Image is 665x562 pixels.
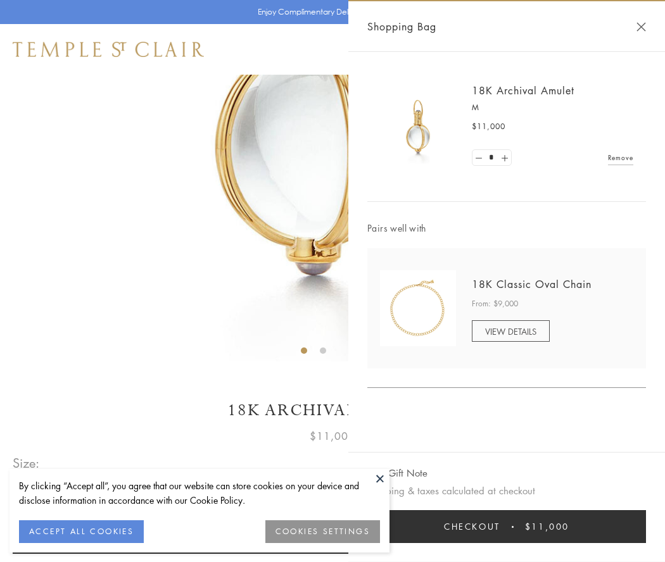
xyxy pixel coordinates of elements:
[525,520,569,534] span: $11,000
[444,520,500,534] span: Checkout
[472,84,574,97] a: 18K Archival Amulet
[13,399,652,421] h1: 18K Archival Amulet
[367,465,427,481] button: Add Gift Note
[380,270,456,346] img: N88865-OV18
[498,150,510,166] a: Set quantity to 2
[472,120,505,133] span: $11,000
[13,453,41,473] span: Size:
[608,151,633,165] a: Remove
[472,297,518,310] span: From: $9,000
[258,6,402,18] p: Enjoy Complimentary Delivery & Returns
[472,150,485,166] a: Set quantity to 0
[19,478,380,508] div: By clicking “Accept all”, you agree that our website can store cookies on your device and disclos...
[310,428,355,444] span: $11,000
[472,101,633,114] p: M
[485,325,536,337] span: VIEW DETAILS
[13,42,204,57] img: Temple St. Clair
[265,520,380,543] button: COOKIES SETTINGS
[380,89,456,165] img: 18K Archival Amulet
[367,221,646,235] span: Pairs well with
[472,320,550,342] a: VIEW DETAILS
[472,277,592,291] a: 18K Classic Oval Chain
[19,520,144,543] button: ACCEPT ALL COOKIES
[367,510,646,543] button: Checkout $11,000
[367,483,646,499] p: Shipping & taxes calculated at checkout
[636,22,646,32] button: Close Shopping Bag
[367,18,436,35] span: Shopping Bag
